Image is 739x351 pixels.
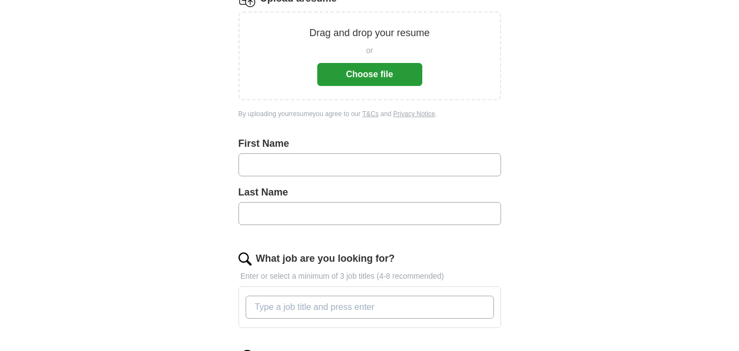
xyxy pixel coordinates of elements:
[238,252,252,266] img: search.png
[317,63,422,86] button: Choose file
[309,26,429,41] p: Drag and drop your resume
[238,136,501,151] label: First Name
[362,110,379,118] a: T&Cs
[246,296,494,319] input: Type a job title and press enter
[238,271,501,282] p: Enter or select a minimum of 3 job titles (4-8 recommended)
[256,251,395,266] label: What job are you looking for?
[238,109,501,119] div: By uploading your resume you agree to our and .
[366,45,373,56] span: or
[393,110,435,118] a: Privacy Notice
[238,185,501,200] label: Last Name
